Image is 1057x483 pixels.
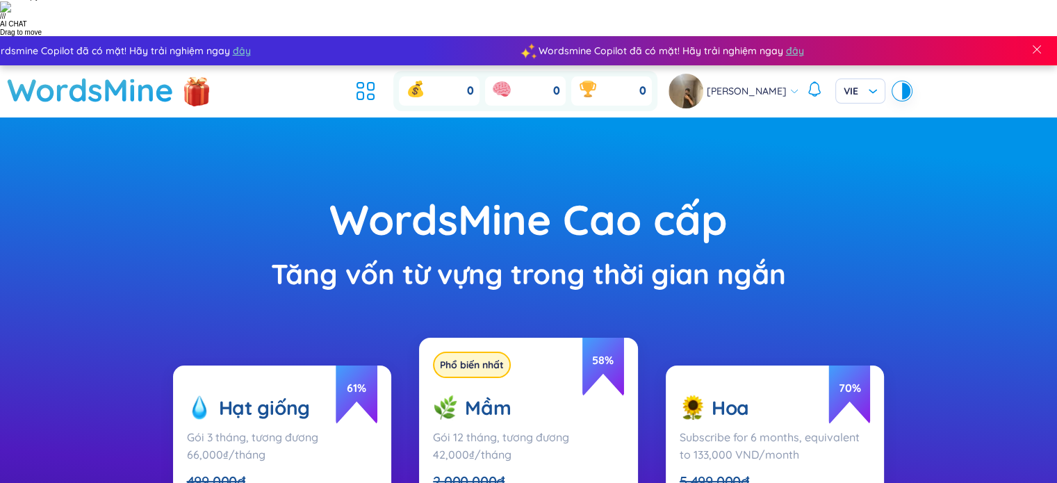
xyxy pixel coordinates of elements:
[467,83,474,99] span: 0
[553,83,560,99] span: 0
[639,83,646,99] span: 0
[433,429,624,464] div: Gói 12 tháng, tương đương 42,000₫/tháng
[582,331,624,397] span: 58 %
[69,252,988,296] div: Tăng vốn từ vựng trong thời gian ngắn
[669,74,707,108] a: avatar
[680,395,705,420] img: flower
[183,69,211,111] img: flashSalesIcon.a7f4f837.png
[433,381,624,420] div: Mầm
[187,395,378,420] div: Hạt giống
[680,429,871,464] div: Subscribe for 6 months, equivalent to 133,000 VND/month
[69,187,988,252] div: WordsMine Cao cấp
[707,83,787,99] span: [PERSON_NAME]
[433,352,511,378] div: Phổ biến nhất
[336,359,377,425] span: 61 %
[230,43,248,58] span: đây
[187,395,212,420] img: seed
[433,395,458,420] img: sprout
[669,74,703,108] img: avatar
[783,43,801,58] span: đây
[187,429,378,464] div: Gói 3 tháng, tương đương 66,000₫/tháng
[7,65,174,115] a: WordsMine
[680,395,871,420] div: Hoa
[844,84,877,98] span: VIE
[828,359,870,425] span: 70 %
